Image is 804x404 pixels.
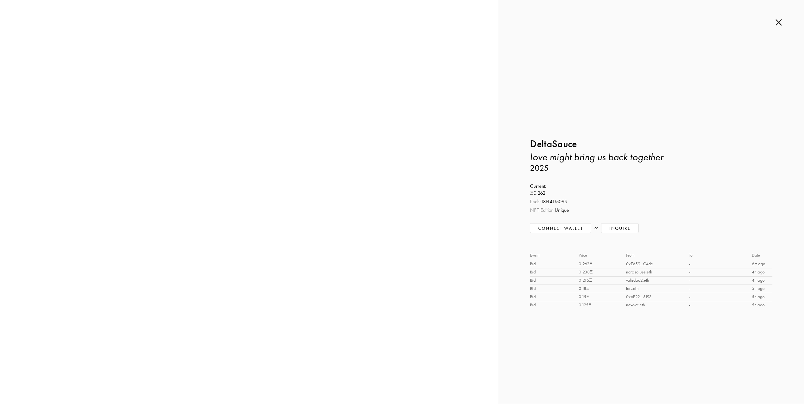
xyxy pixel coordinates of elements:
img: cross.b43b024a.svg [776,19,782,26]
a: Bid0.18Ξlors.eth-5h ago [530,285,772,293]
button: Connect Wallet [530,223,591,233]
div: Bid [530,302,549,309]
div: 4h ago [752,269,772,276]
div: Price [579,252,596,260]
span: NFT Edition: [530,207,555,213]
div: 0.238 Ξ [579,269,596,276]
span: or [594,224,598,231]
b: DeltaSauce [530,138,577,150]
a: Bid0.262Ξ0xEd59...C4de-6m ago [530,260,772,268]
a: Bid0.216Ξvalisdao2.eth-4h ago [530,277,772,285]
div: narcisojuse.eth [626,269,659,276]
span: S [564,199,567,205]
span: Ends: [530,199,541,205]
p: Current: [530,183,772,190]
a: Bid0.238Ξnarcisojuse.eth-4h ago [530,268,772,277]
h3: 2025 [530,163,772,173]
div: Bid [530,277,549,284]
div: 0xEd59...C4de [626,260,659,267]
span: H [546,199,549,205]
div: From [626,252,659,260]
span: M [555,199,559,205]
div: Date [752,252,772,260]
div: 5h ago [752,302,772,309]
div: 6m ago [752,260,772,267]
div: To [689,252,722,260]
div: 5h ago [752,293,772,300]
div: 0.216 Ξ [579,277,596,284]
div: Unique [530,207,772,214]
div: 0.18 Ξ [579,285,596,292]
div: Bid [530,269,549,276]
div: newyat.eth [626,302,659,309]
div: - [689,269,722,276]
div: Bid [530,285,549,292]
button: Inquire [601,223,639,233]
div: 0.262 Ξ [579,260,596,267]
div: - [689,293,722,300]
a: Bid0.15Ξ0xeE22...5193-5h ago [530,293,772,301]
div: 0xeE22...5193 [626,293,659,300]
div: lors.eth [626,285,659,292]
span: 18 [541,199,546,205]
div: 0.15 Ξ [579,293,596,300]
div: 4h ago [752,277,772,284]
div: - [689,260,722,267]
i: love might bring us back together [530,151,663,163]
div: valisdao2.eth [626,277,659,284]
a: Bid0.125Ξnewyat.eth-5h ago [530,301,772,309]
span: 09 [559,199,564,205]
div: Bid [530,260,549,267]
div: - [689,302,722,309]
div: - [689,285,722,292]
span: Ξ [530,190,533,196]
div: Bid [530,293,549,300]
div: 0.125 Ξ [579,302,596,309]
div: 5h ago [752,285,772,292]
span: 41 [550,199,555,205]
div: 0.262 [530,190,772,197]
div: Event [530,252,549,260]
div: - [689,277,722,284]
